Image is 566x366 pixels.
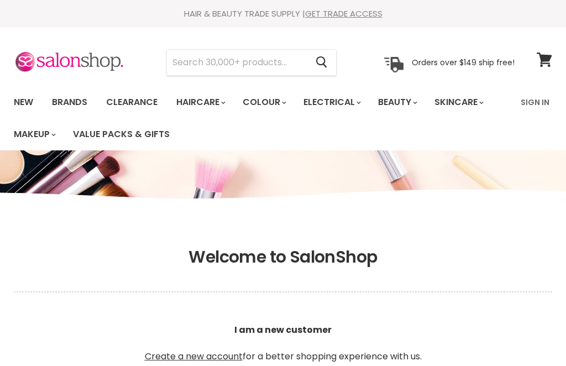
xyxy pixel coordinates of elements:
[412,57,515,67] p: Orders over $149 ship free!
[6,91,41,114] a: New
[511,314,555,355] iframe: Gorgias live chat messenger
[295,91,368,114] a: Electrical
[307,50,336,75] button: Search
[14,247,552,267] h1: Welcome to SalonShop
[234,91,293,114] a: Colour
[98,91,166,114] a: Clearance
[514,91,556,114] a: Sign In
[167,50,307,75] input: Search
[145,350,243,363] a: Create a new account
[6,86,514,150] ul: Main menu
[166,49,337,76] form: Product
[44,91,96,114] a: Brands
[65,123,178,146] a: Value Packs & Gifts
[370,91,424,114] a: Beauty
[426,91,490,114] a: Skincare
[6,123,62,146] a: Makeup
[305,8,382,19] a: GET TRADE ACCESS
[168,91,232,114] a: Haircare
[234,323,332,336] b: I am a new customer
